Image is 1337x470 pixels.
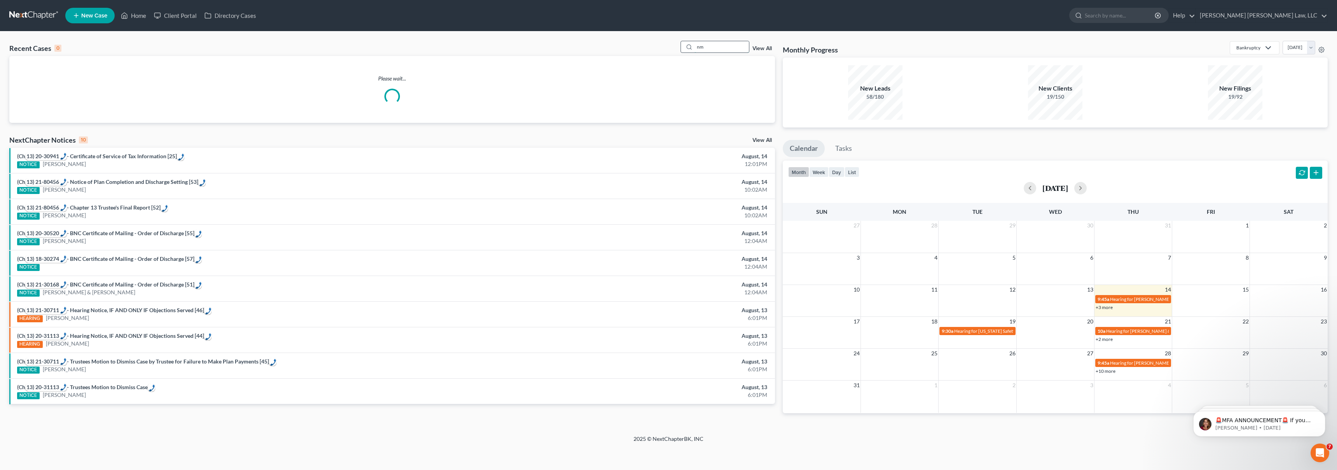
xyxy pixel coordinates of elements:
span: New Case [81,13,107,19]
span: 10 [853,285,860,294]
img: hfpfyWBK5wQHBAGPgDf9c6qAYOxxMAAAAASUVORK5CYII= [60,178,66,185]
a: (Ch13) 21-80456- Chapter 13 Trustee's Final Report [52] [17,204,161,211]
img: hfpfyWBK5wQHBAGPgDf9c6qAYOxxMAAAAASUVORK5CYII= [195,282,202,289]
span: Wed [1049,208,1062,215]
div: Call: 13) 21-30711 [204,306,211,314]
span: 9:45a [1098,296,1109,302]
div: August, 14 [522,255,767,263]
div: NOTICE [17,161,40,168]
img: hfpfyWBK5wQHBAGPgDf9c6qAYOxxMAAAAASUVORK5CYII= [60,204,66,211]
div: Call: 13) 21-80456 [198,178,206,186]
div: 6:01PM [522,340,767,348]
span: 8 [1245,253,1250,262]
div: Call: 13) 20-31113 [204,332,211,340]
span: 4 [934,253,938,262]
div: NOTICE [17,290,40,297]
div: 10:02AM [522,211,767,219]
img: hfpfyWBK5wQHBAGPgDf9c6qAYOxxMAAAAASUVORK5CYII= [60,332,66,339]
div: Call: 13) 21-80456 [25,204,67,211]
iframe: Intercom notifications message [1182,395,1337,449]
div: Call: 13) 20-30941 [25,152,67,160]
img: hfpfyWBK5wQHBAGPgDf9c6qAYOxxMAAAAASUVORK5CYII= [162,205,168,212]
div: Call: 13) 20-31113 [148,383,155,391]
div: August, 14 [522,281,767,288]
span: 3 [1089,381,1094,390]
a: Help [1169,9,1195,23]
img: hfpfyWBK5wQHBAGPgDf9c6qAYOxxMAAAAASUVORK5CYII= [199,179,206,186]
a: +3 more [1096,304,1113,310]
div: 10:02AM [522,186,767,194]
div: August, 14 [522,152,767,160]
span: 2 [1012,381,1016,390]
span: 6 [1323,381,1328,390]
div: August, 14 [522,178,767,186]
a: [PERSON_NAME] [43,186,86,194]
a: Calendar [783,140,825,157]
img: hfpfyWBK5wQHBAGPgDf9c6qAYOxxMAAAAASUVORK5CYII= [60,230,66,237]
div: Call: 13) 21-30711 [25,358,67,365]
span: Hearing for [PERSON_NAME] [1110,360,1171,366]
div: 19/92 [1208,93,1262,101]
div: August, 14 [522,229,767,237]
div: New Clients [1028,84,1082,93]
span: 14 [1164,285,1172,294]
a: Tasks [828,140,859,157]
div: NOTICE [17,367,40,374]
span: Sun [816,208,827,215]
iframe: Intercom live chat [1311,444,1329,462]
div: Call: 13) 20-31113 [25,383,67,391]
div: August, 13 [522,383,767,391]
a: Client Portal [150,9,201,23]
img: hfpfyWBK5wQHBAGPgDf9c6qAYOxxMAAAAASUVORK5CYII= [195,256,202,263]
span: 26 [1009,349,1016,358]
div: New Filings [1208,84,1262,93]
div: 12:04AM [522,263,767,271]
div: Call: 13) 21-30168 [194,281,202,288]
div: HEARING [17,341,43,348]
div: Recent Cases [9,44,61,53]
img: hfpfyWBK5wQHBAGPgDf9c6qAYOxxMAAAAASUVORK5CYII= [205,308,211,314]
div: NextChapter Notices [9,135,88,145]
img: hfpfyWBK5wQHBAGPgDf9c6qAYOxxMAAAAASUVORK5CYII= [60,281,66,288]
div: Call: 13) 20-30941 [177,152,184,160]
span: 11 [930,285,938,294]
span: Mon [893,208,906,215]
div: NOTICE [17,264,40,271]
input: Search by name... [1085,8,1156,23]
div: 6:01PM [522,365,767,373]
a: [PERSON_NAME] [43,391,86,399]
div: Call: 13) 21-30168 [25,281,67,288]
span: 28 [930,221,938,230]
span: 3 [856,253,860,262]
button: day [829,167,845,177]
a: +2 more [1096,336,1113,342]
span: Sat [1284,208,1293,215]
div: August, 13 [522,332,767,340]
button: month [788,167,809,177]
div: Call: 13) 18-30274 [194,255,202,263]
div: HEARING [17,315,43,322]
div: 12:04AM [522,237,767,245]
span: 29 [1242,349,1250,358]
div: Call: 13) 20-31113 [25,332,67,340]
a: [PERSON_NAME] [43,160,86,168]
div: 2025 © NextChapterBK, INC [447,435,890,449]
div: Bankruptcy [1236,44,1260,51]
div: NOTICE [17,213,40,220]
span: 17 [853,317,860,326]
span: Fri [1207,208,1215,215]
div: Call: 13) 21-80456 [25,178,67,186]
div: New Leads [848,84,902,93]
a: [PERSON_NAME] [43,211,86,219]
span: Thu [1128,208,1139,215]
span: 22 [1242,317,1250,326]
span: 28 [1164,349,1172,358]
div: Call: 13) 21-30711 [25,306,67,314]
span: 31 [1164,221,1172,230]
div: NOTICE [17,238,40,245]
span: 10a [1098,328,1105,334]
span: 9:30a [942,328,953,334]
